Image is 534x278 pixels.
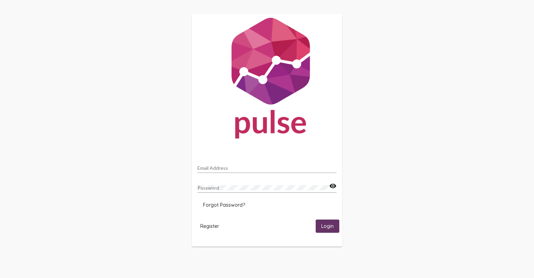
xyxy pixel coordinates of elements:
span: Register [200,223,219,229]
img: Pulse For Good Logo [192,14,342,145]
button: Login [316,220,339,232]
button: Forgot Password? [197,199,251,211]
mat-icon: visibility [329,182,337,190]
span: Forgot Password? [203,202,245,208]
span: Login [321,223,334,230]
button: Register [195,220,225,232]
